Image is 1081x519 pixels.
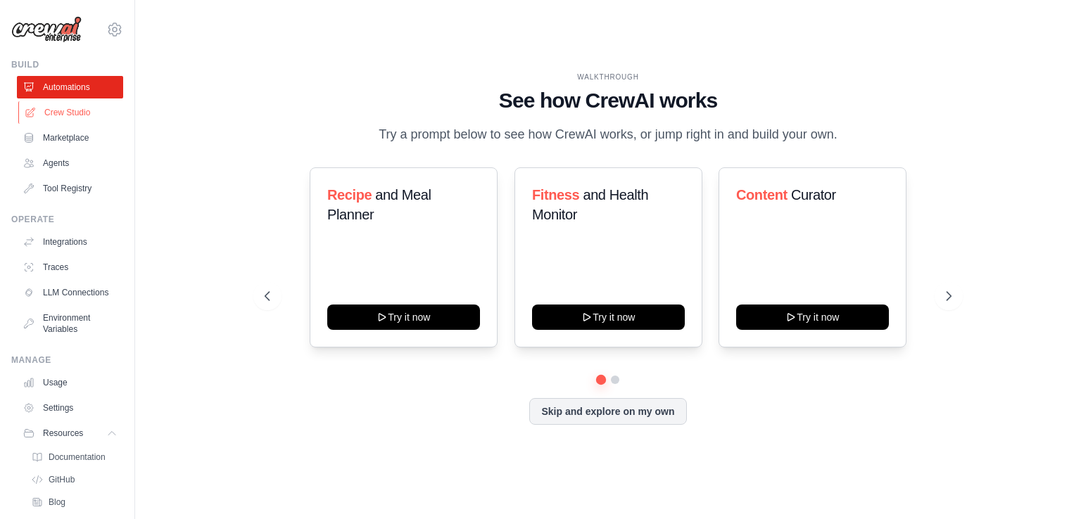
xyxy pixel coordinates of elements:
button: Resources [17,422,123,444]
button: Try it now [327,305,480,330]
span: and Health Monitor [532,187,648,222]
a: Agents [17,152,123,174]
button: Try it now [736,305,889,330]
a: Settings [17,397,123,419]
button: Skip and explore on my own [529,398,686,425]
span: Resources [43,428,83,439]
div: Manage [11,354,123,366]
div: Operate [11,214,123,225]
a: Crew Studio [18,101,125,124]
a: Usage [17,371,123,394]
span: Curator [791,187,836,203]
span: Documentation [49,451,106,463]
a: Tool Registry [17,177,123,200]
p: Try a prompt below to see how CrewAI works, or jump right in and build your own. [372,124,845,145]
h1: See how CrewAI works [265,88,952,113]
span: Content [736,187,788,203]
a: Documentation [25,447,123,467]
button: Try it now [532,305,685,330]
div: WALKTHROUGH [265,72,952,82]
img: Logo [11,16,82,43]
a: Automations [17,76,123,98]
div: Build [11,59,123,70]
a: GitHub [25,470,123,489]
a: Environment Variables [17,307,123,340]
span: Recipe [327,187,372,203]
span: and Meal Planner [327,187,431,222]
span: Blog [49,496,65,508]
span: Fitness [532,187,579,203]
a: Traces [17,256,123,278]
a: Blog [25,492,123,512]
a: Integrations [17,231,123,253]
iframe: Chat Widget [1011,451,1081,519]
a: LLM Connections [17,281,123,304]
a: Marketplace [17,127,123,149]
span: GitHub [49,474,75,485]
